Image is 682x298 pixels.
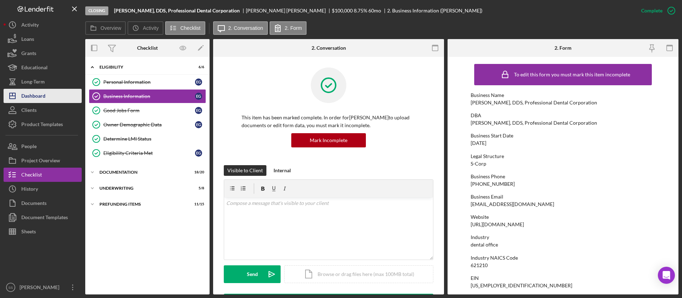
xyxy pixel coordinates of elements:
[387,8,482,13] div: 2. Business Information ([PERSON_NAME])
[195,107,202,114] div: E G
[21,196,47,212] div: Documents
[165,21,205,35] button: Checklist
[4,168,82,182] button: Checklist
[103,93,195,99] div: Business Information
[4,182,82,196] button: History
[228,25,263,31] label: 2. Conversation
[21,182,38,198] div: History
[180,25,201,31] label: Checklist
[471,234,655,240] div: Industry
[224,265,281,283] button: Send
[4,224,82,239] button: Sheets
[291,133,366,147] button: Mark Incomplete
[21,117,63,133] div: Product Templates
[137,45,158,51] div: Checklist
[4,89,82,103] a: Dashboard
[103,108,195,113] div: Good Jobs Form
[471,275,655,281] div: EIN
[21,168,42,184] div: Checklist
[471,161,486,167] div: S-Corp
[99,202,186,206] div: Prefunding Items
[195,93,202,100] div: E G
[354,8,367,13] div: 8.75 %
[270,165,294,176] button: Internal
[4,196,82,210] button: Documents
[471,242,498,248] div: dental office
[191,186,204,190] div: 5 / 8
[471,120,597,126] div: [PERSON_NAME], DDS, Professional Dental Corporation
[18,280,64,296] div: [PERSON_NAME]
[99,186,186,190] div: Underwriting
[103,122,195,128] div: Owner Demographic Data
[21,75,45,91] div: Long-Term
[99,65,186,69] div: Eligibility
[471,222,524,227] div: [URL][DOMAIN_NAME]
[89,118,206,132] a: Owner Demographic DataEG
[195,121,202,128] div: E G
[224,165,266,176] button: Visible to Client
[285,25,302,31] label: 2. Form
[191,202,204,206] div: 11 / 15
[4,32,82,46] a: Loans
[21,60,48,76] div: Educational
[195,78,202,86] div: E G
[471,174,655,179] div: Business Phone
[312,45,346,51] div: 2. Conversation
[4,75,82,89] a: Long-Term
[242,114,416,130] p: This item has been marked complete. In order for [PERSON_NAME] to upload documents or edit form d...
[99,170,186,174] div: Documentation
[227,165,263,176] div: Visible to Client
[9,286,13,289] text: SS
[4,46,82,60] button: Grants
[4,280,82,294] button: SS[PERSON_NAME]
[21,103,37,119] div: Clients
[471,194,655,200] div: Business Email
[21,32,34,48] div: Loans
[21,46,36,62] div: Grants
[21,210,68,226] div: Document Templates
[114,8,240,13] b: [PERSON_NAME], DDS, Professional Dental Corporation
[21,89,45,105] div: Dashboard
[195,150,202,157] div: E G
[21,18,39,34] div: Activity
[4,210,82,224] button: Document Templates
[471,100,597,105] div: [PERSON_NAME], DDS, Professional Dental Corporation
[634,4,678,18] button: Complete
[21,139,37,155] div: People
[514,72,630,77] div: To edit this form you must mark this item incomplete
[103,136,206,142] div: Determine LMI Status
[4,117,82,131] button: Product Templates
[4,18,82,32] button: Activity
[101,25,121,31] label: Overview
[471,140,486,146] div: [DATE]
[4,60,82,75] a: Educational
[471,153,655,159] div: Legal Structure
[471,255,655,261] div: Industry NAICS Code
[554,45,572,51] div: 2. Form
[471,201,554,207] div: [EMAIL_ADDRESS][DOMAIN_NAME]
[4,153,82,168] button: Project Overview
[247,265,258,283] div: Send
[213,21,268,35] button: 2. Conversation
[191,170,204,174] div: 18 / 20
[471,283,572,288] div: [US_EMPLOYER_IDENTIFICATION_NUMBER]
[274,165,291,176] div: Internal
[191,65,204,69] div: 6 / 6
[143,25,158,31] label: Activity
[471,214,655,220] div: Website
[85,6,108,15] div: Closing
[658,267,675,284] div: Open Intercom Messenger
[85,21,126,35] button: Overview
[310,133,347,147] div: Mark Incomplete
[89,132,206,146] a: Determine LMI Status
[471,133,655,139] div: Business Start Date
[21,153,60,169] div: Project Overview
[89,146,206,160] a: Eligibility Criteria MetEG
